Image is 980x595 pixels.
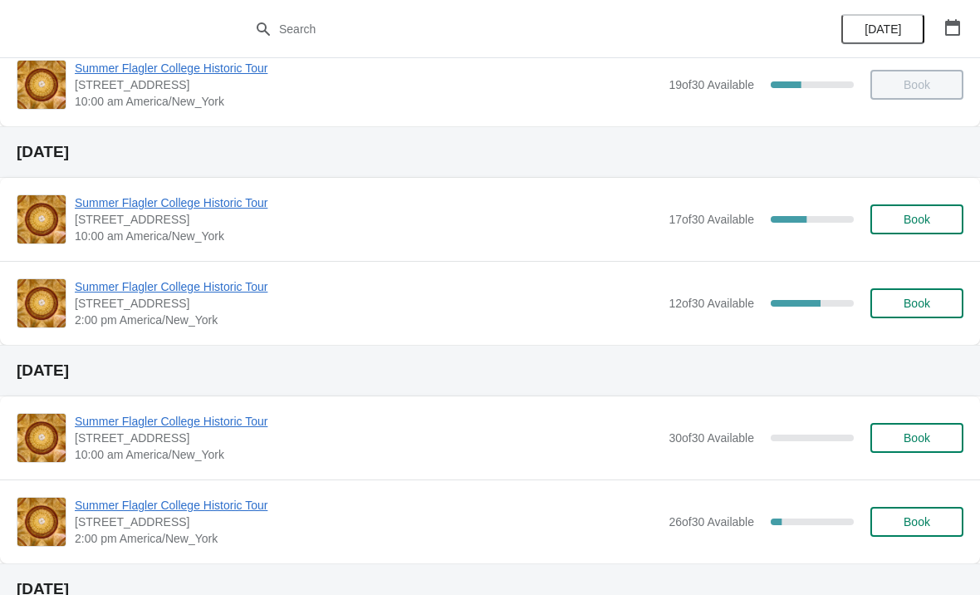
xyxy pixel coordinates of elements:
[75,295,660,312] span: [STREET_ADDRESS]
[278,14,735,44] input: Search
[865,22,901,36] span: [DATE]
[669,431,754,445] span: 30 of 30 Available
[841,14,924,44] button: [DATE]
[75,312,660,328] span: 2:00 pm America/New_York
[904,515,930,529] span: Book
[75,194,660,211] span: Summer Flagler College Historic Tour
[75,446,660,463] span: 10:00 am America/New_York
[904,213,930,226] span: Book
[17,498,66,546] img: Summer Flagler College Historic Tour | 74 King Street, St. Augustine, FL, USA | 2:00 pm America/N...
[75,228,660,244] span: 10:00 am America/New_York
[904,297,930,310] span: Book
[669,297,754,310] span: 12 of 30 Available
[17,195,66,243] img: Summer Flagler College Historic Tour | 74 King Street, St. Augustine, FL, USA | 10:00 am America/...
[17,61,66,109] img: Summer Flagler College Historic Tour | 74 King Street, St. Augustine, FL, USA | 10:00 am America/...
[17,362,963,379] h2: [DATE]
[870,423,963,453] button: Book
[75,497,660,514] span: Summer Flagler College Historic Tour
[75,514,660,530] span: [STREET_ADDRESS]
[17,144,963,160] h2: [DATE]
[75,430,660,446] span: [STREET_ADDRESS]
[75,93,660,110] span: 10:00 am America/New_York
[870,204,963,234] button: Book
[75,530,660,547] span: 2:00 pm America/New_York
[669,515,754,529] span: 26 of 30 Available
[17,279,66,327] img: Summer Flagler College Historic Tour | 74 King Street, St. Augustine, FL, USA | 2:00 pm America/N...
[75,211,660,228] span: [STREET_ADDRESS]
[75,278,660,295] span: Summer Flagler College Historic Tour
[75,76,660,93] span: [STREET_ADDRESS]
[669,213,754,226] span: 17 of 30 Available
[904,431,930,445] span: Book
[75,413,660,430] span: Summer Flagler College Historic Tour
[17,414,66,462] img: Summer Flagler College Historic Tour | 74 King Street, St. Augustine, FL, USA | 10:00 am America/...
[870,288,963,318] button: Book
[870,507,963,537] button: Book
[75,60,660,76] span: Summer Flagler College Historic Tour
[669,78,754,91] span: 19 of 30 Available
